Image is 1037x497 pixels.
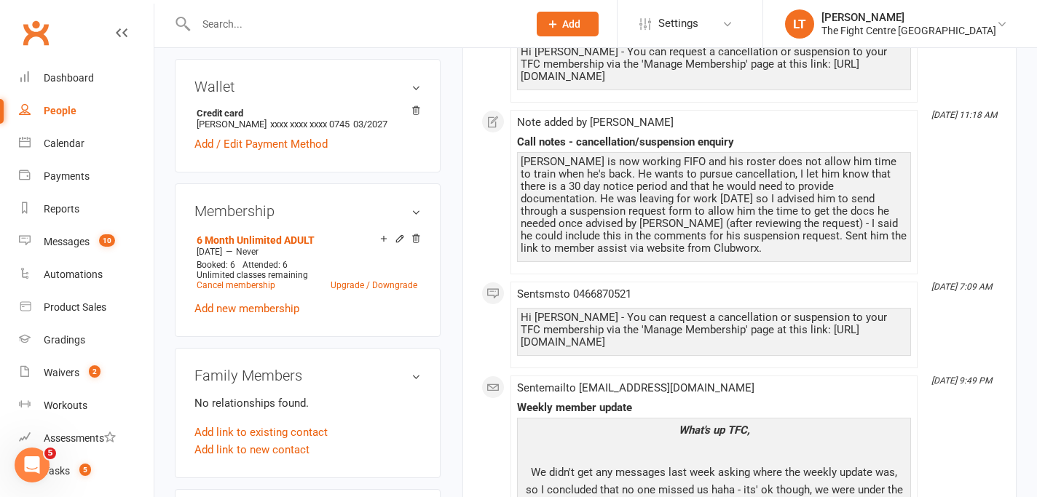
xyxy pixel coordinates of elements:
span: Settings [658,7,698,40]
h3: Membership [194,203,421,219]
i: [DATE] 11:18 AM [931,110,997,120]
div: Call notes - cancellation/suspension enquiry [517,136,911,148]
div: Hi [PERSON_NAME] - You can request a cancellation or suspension to your TFC membership via the 'M... [521,311,907,349]
i: [DATE] 9:49 PM [931,375,992,386]
div: Assessments [44,432,116,444]
a: Workouts [19,389,154,422]
a: Clubworx [17,15,54,51]
a: Add link to existing contact [194,424,328,441]
div: [PERSON_NAME] [821,11,996,24]
span: xxxx xxxx xxxx 0745 [270,119,350,130]
span: Booked: 6 [197,260,235,270]
a: Upgrade / Downgrade [331,280,417,290]
span: Unlimited classes remaining [197,270,308,280]
iframe: Intercom live chat [15,448,50,482]
div: People [44,105,76,116]
div: [PERSON_NAME] is now working FIFO and his roster does not allow him time to train when he's back.... [521,156,907,255]
a: Dashboard [19,62,154,95]
a: Waivers 2 [19,357,154,389]
a: Calendar [19,127,154,160]
li: [PERSON_NAME] [194,106,421,132]
span: What's up TFC, [679,424,750,437]
i: [DATE] 7:09 AM [931,282,992,292]
div: Reports [44,203,79,215]
div: LT [785,9,814,39]
span: Attended: 6 [243,260,288,270]
div: The Fight Centre [GEOGRAPHIC_DATA] [821,24,996,37]
span: 03/2027 [353,119,387,130]
a: Tasks 5 [19,455,154,488]
h3: Family Members [194,367,421,383]
span: [DATE] [197,247,222,257]
div: Automations [44,269,103,280]
input: Search... [192,14,518,34]
a: Payments [19,160,154,193]
a: Add new membership [194,302,299,315]
button: Add [537,12,599,36]
span: 5 [79,464,91,476]
div: — [193,246,421,258]
a: People [19,95,154,127]
span: 5 [44,448,56,459]
span: 10 [99,234,115,247]
a: Cancel membership [197,280,275,290]
h3: Wallet [194,79,421,95]
a: Add link to new contact [194,441,309,458]
span: Sent email to [EMAIL_ADDRESS][DOMAIN_NAME] [517,381,754,394]
a: Assessments [19,422,154,455]
div: Messages [44,236,90,247]
div: Calendar [44,138,84,149]
a: Add / Edit Payment Method [194,135,328,153]
div: Hi [PERSON_NAME] - You can request a cancellation or suspension to your TFC membership via the 'M... [521,46,907,83]
div: Workouts [44,399,87,411]
a: Gradings [19,324,154,357]
a: Automations [19,258,154,291]
div: Weekly member update [517,402,911,414]
div: Product Sales [44,301,106,313]
a: 6 Month Unlimited ADULT [197,234,315,246]
a: Product Sales [19,291,154,324]
p: No relationships found. [194,394,421,412]
span: Add [562,18,580,30]
div: Waivers [44,367,79,378]
div: Dashboard [44,72,94,84]
div: Payments [44,170,90,182]
a: Messages 10 [19,226,154,258]
span: Never [236,247,259,257]
div: Gradings [44,334,85,346]
div: Note added by [PERSON_NAME] [517,116,911,129]
strong: Credit card [197,108,414,119]
span: Sent sms to 0466870521 [517,287,631,301]
span: 2 [89,365,100,378]
a: Reports [19,193,154,226]
div: Tasks [44,465,70,477]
